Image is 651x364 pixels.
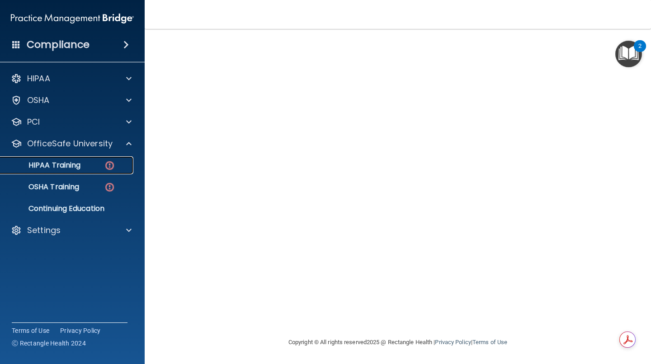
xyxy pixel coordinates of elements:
p: OfficeSafe University [27,138,113,149]
iframe: hipaa-training [170,31,626,324]
button: Open Resource Center, 2 new notifications [615,41,642,67]
span: Ⓒ Rectangle Health 2024 [12,339,86,348]
img: PMB logo [11,9,134,28]
p: OSHA [27,95,50,106]
a: OfficeSafe University [11,138,132,149]
p: Continuing Education [6,204,129,213]
p: Settings [27,225,61,236]
a: Privacy Policy [60,326,101,335]
img: danger-circle.6113f641.png [104,160,115,171]
p: PCI [27,117,40,127]
a: Settings [11,225,132,236]
div: 2 [638,46,642,58]
div: Copyright © All rights reserved 2025 @ Rectangle Health | | [233,328,563,357]
a: OSHA [11,95,132,106]
img: danger-circle.6113f641.png [104,182,115,193]
p: HIPAA Training [6,161,80,170]
a: HIPAA [11,73,132,84]
a: Terms of Use [472,339,507,345]
a: Terms of Use [12,326,49,335]
a: PCI [11,117,132,127]
p: OSHA Training [6,182,79,191]
h4: Compliance [27,38,90,51]
a: Privacy Policy [435,339,471,345]
iframe: Drift Widget Chat Controller [606,302,640,336]
p: HIPAA [27,73,50,84]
